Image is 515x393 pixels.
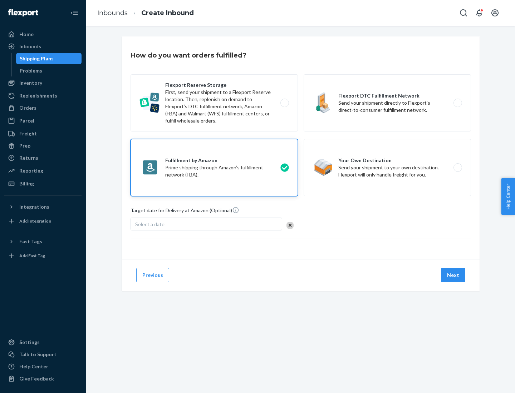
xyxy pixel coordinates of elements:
[19,339,40,346] div: Settings
[472,6,486,20] button: Open notifications
[4,140,82,151] a: Prep
[4,337,82,348] a: Settings
[4,361,82,372] a: Help Center
[4,165,82,176] a: Reporting
[16,65,82,76] a: Problems
[4,128,82,139] a: Freight
[4,90,82,101] a: Replenishments
[4,349,82,360] a: Talk to Support
[19,253,45,259] div: Add Fast Tag
[16,53,82,64] a: Shipping Plans
[141,9,194,17] a: Create Inbound
[19,203,49,210] div: Integrations
[19,104,36,111] div: Orders
[19,218,51,224] div: Add Integration
[4,201,82,213] button: Integrations
[4,29,82,40] a: Home
[20,55,54,62] div: Shipping Plans
[4,178,82,189] a: Billing
[4,41,82,52] a: Inbounds
[19,130,37,137] div: Freight
[4,373,82,384] button: Give Feedback
[20,67,42,74] div: Problems
[4,250,82,262] a: Add Fast Tag
[488,6,502,20] button: Open account menu
[19,43,41,50] div: Inbounds
[92,3,200,24] ol: breadcrumbs
[19,180,34,187] div: Billing
[135,221,165,227] span: Select a date
[4,152,82,164] a: Returns
[19,117,34,124] div: Parcel
[136,268,169,282] button: Previous
[4,215,82,227] a: Add Integration
[456,6,471,20] button: Open Search Box
[67,6,82,20] button: Close Navigation
[19,363,48,370] div: Help Center
[19,167,43,174] div: Reporting
[19,79,42,86] div: Inventory
[97,9,128,17] a: Inbounds
[4,236,82,247] button: Fast Tags
[19,375,54,382] div: Give Feedback
[441,268,465,282] button: Next
[131,207,239,217] span: Target date for Delivery at Amazon (Optional)
[8,9,38,16] img: Flexport logo
[19,31,34,38] div: Home
[4,102,82,114] a: Orders
[19,142,30,149] div: Prep
[131,51,246,60] h3: How do you want orders fulfilled?
[19,238,42,245] div: Fast Tags
[19,154,38,161] div: Returns
[19,351,57,358] div: Talk to Support
[4,77,82,89] a: Inventory
[4,115,82,126] a: Parcel
[501,178,515,215] button: Help Center
[19,92,57,99] div: Replenishments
